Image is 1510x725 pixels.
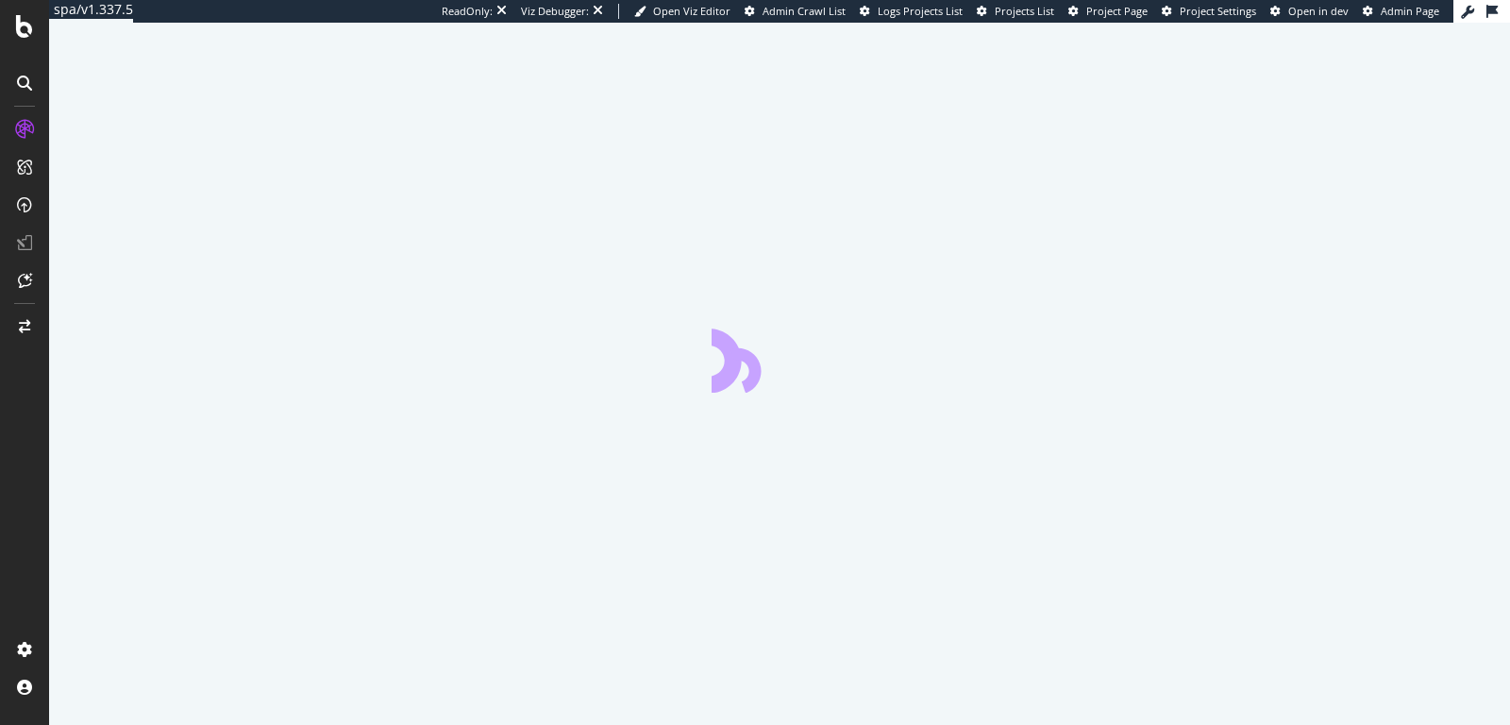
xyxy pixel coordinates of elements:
span: Logs Projects List [878,4,963,18]
span: Project Page [1086,4,1148,18]
span: Projects List [995,4,1054,18]
a: Open Viz Editor [634,4,730,19]
span: Admin Page [1381,4,1439,18]
div: ReadOnly: [442,4,493,19]
a: Open in dev [1270,4,1349,19]
span: Open in dev [1288,4,1349,18]
div: Viz Debugger: [521,4,589,19]
a: Admin Page [1363,4,1439,19]
a: Admin Crawl List [745,4,846,19]
span: Admin Crawl List [763,4,846,18]
div: animation [712,325,847,393]
span: Open Viz Editor [653,4,730,18]
a: Project Page [1068,4,1148,19]
a: Logs Projects List [860,4,963,19]
a: Project Settings [1162,4,1256,19]
a: Projects List [977,4,1054,19]
span: Project Settings [1180,4,1256,18]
